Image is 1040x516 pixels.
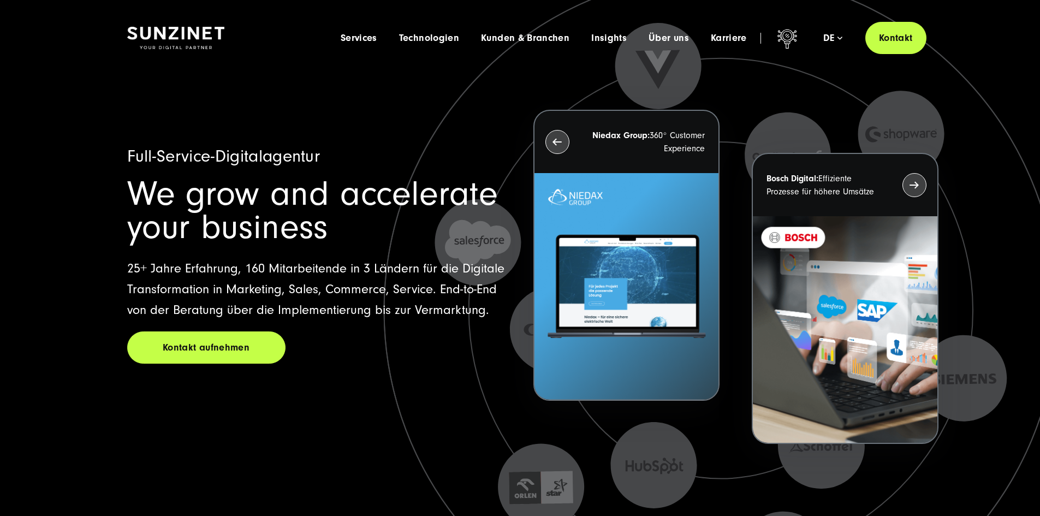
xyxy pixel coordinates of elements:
a: Technologien [399,33,459,44]
p: Effiziente Prozesse für höhere Umsätze [766,172,882,198]
a: Insights [591,33,627,44]
img: BOSCH - Kundeprojekt - Digital Transformation Agentur SUNZINET [753,216,937,443]
strong: Niedax Group: [592,131,650,140]
img: Letztes Projekt von Niedax. Ein Laptop auf dem die Niedax Website geöffnet ist, auf blauem Hinter... [534,173,718,400]
span: Full-Service-Digitalagentur [127,146,320,166]
img: SUNZINET Full Service Digital Agentur [127,27,224,50]
a: Kunden & Branchen [481,33,569,44]
strong: Bosch Digital: [766,174,818,183]
a: Kontakt aufnehmen [127,331,286,364]
a: Kontakt [865,22,926,54]
button: Bosch Digital:Effiziente Prozesse für höhere Umsätze BOSCH - Kundeprojekt - Digital Transformatio... [752,153,938,444]
a: Services [341,33,377,44]
p: 25+ Jahre Erfahrung, 160 Mitarbeitende in 3 Ländern für die Digitale Transformation in Marketing,... [127,258,507,321]
button: Niedax Group:360° Customer Experience Letztes Projekt von Niedax. Ein Laptop auf dem die Niedax W... [533,110,720,401]
a: Karriere [711,33,747,44]
span: We grow and accelerate your business [127,174,498,247]
p: 360° Customer Experience [589,129,705,155]
a: Über uns [649,33,689,44]
div: de [823,33,842,44]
